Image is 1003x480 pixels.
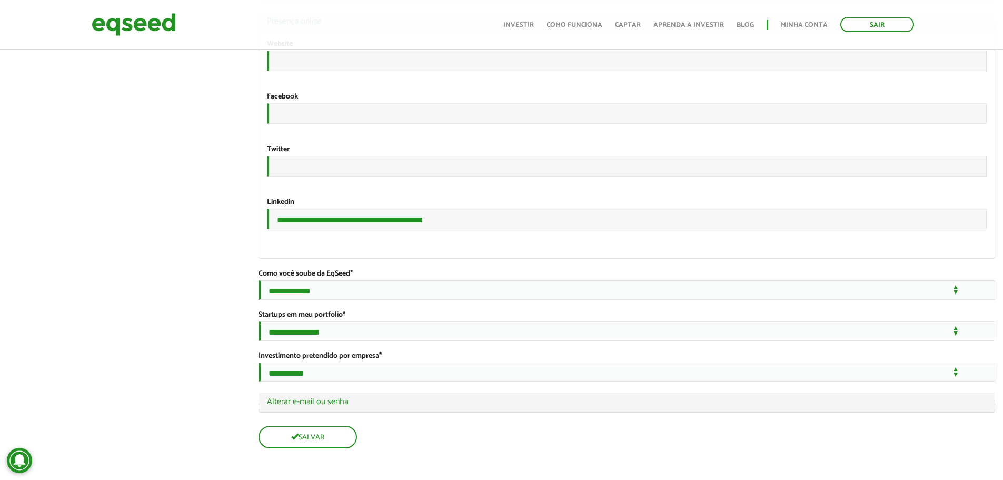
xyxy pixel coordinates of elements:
[503,22,534,28] a: Investir
[350,268,353,280] span: Este campo é obrigatório.
[259,352,382,360] label: Investimento pretendido por empresa
[92,11,176,38] img: EqSeed
[259,270,353,278] label: Como você soube da EqSeed
[379,350,382,362] span: Este campo é obrigatório.
[259,311,345,319] label: Startups em meu portfolio
[267,93,298,101] label: Facebook
[781,22,828,28] a: Minha conta
[267,398,987,406] a: Alterar e-mail ou senha
[267,146,290,153] label: Twitter
[343,309,345,321] span: Este campo é obrigatório.
[267,199,294,206] label: Linkedin
[840,17,914,32] a: Sair
[259,426,357,448] button: Salvar
[547,22,602,28] a: Como funciona
[737,22,754,28] a: Blog
[653,22,724,28] a: Aprenda a investir
[615,22,641,28] a: Captar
